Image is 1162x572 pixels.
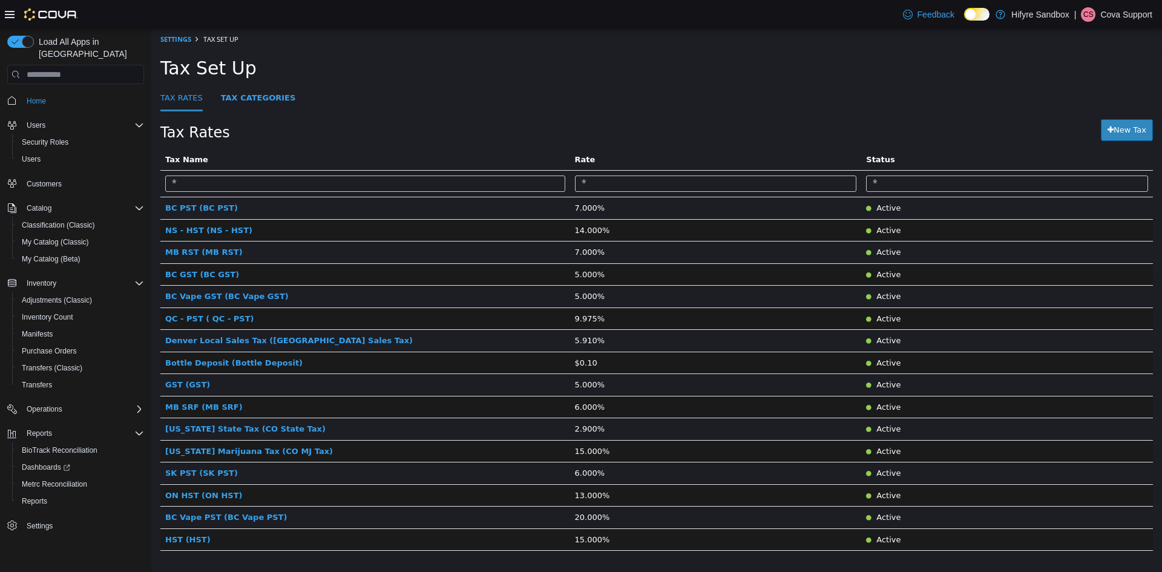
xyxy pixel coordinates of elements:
[22,462,70,472] span: Dashboards
[17,494,144,508] span: Reports
[22,154,41,164] span: Users
[419,279,711,301] td: 9.975%
[710,191,1002,213] td: Active
[917,8,954,21] span: Feedback
[22,220,95,230] span: Classification (Classic)
[17,477,92,491] a: Metrc Reconciliation
[14,242,88,251] a: BC GST (BC GST)
[710,390,1002,412] td: Active
[27,278,56,288] span: Inventory
[950,91,1002,113] a: New Tax
[419,456,711,478] td: 13.000%
[27,404,62,414] span: Operations
[419,390,711,412] td: 2.900%
[2,200,149,217] button: Catalog
[17,361,87,375] a: Transfers (Classic)
[710,323,1002,346] td: Active
[22,402,67,416] button: Operations
[14,330,151,339] a: Bottle Deposit (Bottle Deposit)
[1083,7,1094,22] span: CS
[17,494,52,508] a: Reports
[14,462,91,472] span: ON HST (ON HST)
[9,58,51,84] a: Tax Rates
[22,276,61,291] button: Inventory
[70,58,145,84] a: Tax Categories
[12,326,149,343] button: Manifests
[12,251,149,268] button: My Catalog (Beta)
[17,135,144,150] span: Security Roles
[2,91,149,109] button: Home
[1081,7,1095,22] div: Cova Support
[22,346,77,356] span: Purchase Orders
[14,175,87,184] a: BC PST (BC PST)
[9,96,79,113] span: Tax Rates
[17,218,144,232] span: Classification (Classic)
[14,263,137,272] a: BC Vape GST (BC Vape GST)
[27,179,62,189] span: Customers
[2,275,149,292] button: Inventory
[1074,7,1077,22] p: |
[898,2,959,27] a: Feedback
[710,301,1002,324] td: Active
[34,36,144,60] span: Load All Apps in [GEOGRAPHIC_DATA]
[22,201,56,215] button: Catalog
[22,118,144,133] span: Users
[22,93,144,108] span: Home
[9,6,40,15] a: Settings
[17,235,144,249] span: My Catalog (Classic)
[14,418,182,427] a: [US_STATE] Marijuana Tax (CO MJ Tax)
[2,117,149,134] button: Users
[17,310,78,324] a: Inventory Count
[14,286,103,295] a: QC - PST ( QC - PST)
[710,235,1002,257] td: Active
[27,203,51,213] span: Catalog
[419,434,711,456] td: 6.000%
[14,307,261,317] a: Denver Local Sales Tax ([GEOGRAPHIC_DATA] Sales Tax)
[22,426,144,441] span: Reports
[419,257,711,280] td: 5.000%
[12,343,149,360] button: Purchase Orders
[12,476,149,493] button: Metrc Reconciliation
[22,94,51,108] a: Home
[710,279,1002,301] td: Active
[22,276,144,291] span: Inventory
[710,367,1002,390] td: Active
[14,374,91,383] span: MB SRF (MB SRF)
[710,456,1002,478] td: Active
[964,8,990,21] input: Dark Mode
[12,493,149,510] button: Reports
[17,443,144,458] span: BioTrack Reconciliation
[12,292,149,309] button: Adjustments (Classic)
[710,213,1002,235] td: Active
[419,235,711,257] td: 5.000%
[17,235,94,249] a: My Catalog (Classic)
[14,219,91,228] a: MB RST (MB RST)
[27,96,46,106] span: Home
[14,440,87,449] a: SK PST (SK PST)
[17,327,57,341] a: Manifests
[12,217,149,234] button: Classification (Classic)
[710,257,1002,280] td: Active
[17,135,73,150] a: Security Roles
[22,176,144,191] span: Customers
[17,252,144,266] span: My Catalog (Beta)
[14,125,59,137] button: Tax Name
[2,425,149,442] button: Reports
[710,500,1002,522] td: Active
[17,443,102,458] a: BioTrack Reconciliation
[17,152,45,166] a: Users
[419,478,711,501] td: 20.000%
[14,484,136,493] a: BC Vape PST (BC Vape PST)
[12,134,149,151] button: Security Roles
[419,367,711,390] td: 6.000%
[1100,7,1152,22] p: Cova Support
[17,310,144,324] span: Inventory Count
[17,293,144,307] span: Adjustments (Classic)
